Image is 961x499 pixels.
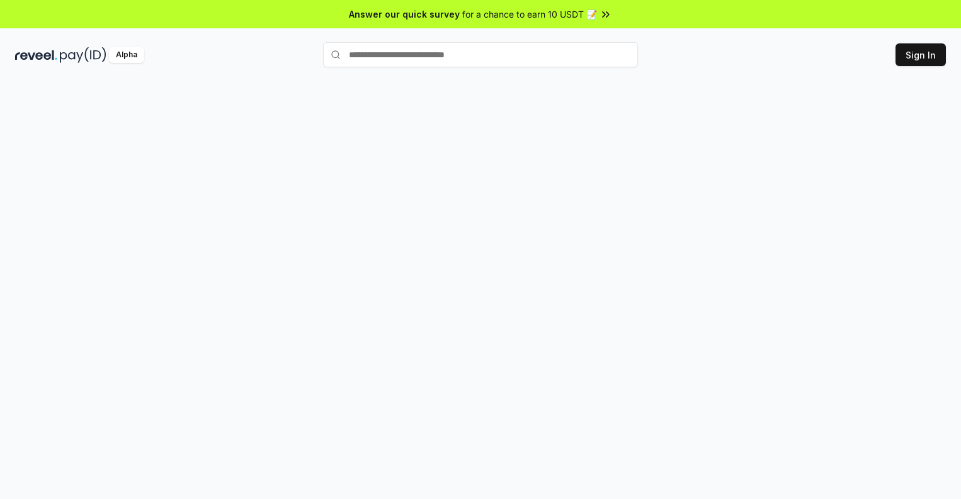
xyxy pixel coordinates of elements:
[896,43,946,66] button: Sign In
[109,47,144,63] div: Alpha
[349,8,460,21] span: Answer our quick survey
[60,47,106,63] img: pay_id
[462,8,597,21] span: for a chance to earn 10 USDT 📝
[15,47,57,63] img: reveel_dark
